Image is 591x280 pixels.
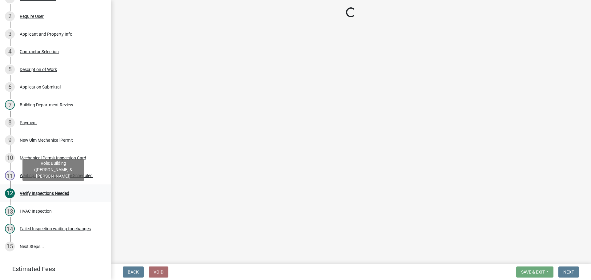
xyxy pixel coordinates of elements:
div: 10 [5,153,15,163]
div: Applicant and Property Info [20,32,72,36]
div: Application Submittal [20,85,61,89]
div: 8 [5,118,15,128]
div: 13 [5,206,15,216]
div: Payment [20,120,37,125]
div: Description of Work [20,67,57,72]
div: Waiting for Inspection to be Scheduled [20,173,93,178]
button: Save & Exit [516,266,553,278]
div: 4 [5,47,15,57]
div: 14 [5,224,15,234]
div: 11 [5,171,15,180]
div: 5 [5,65,15,74]
div: Mechanical Permit Inspection Card [20,156,86,160]
span: Back [128,270,139,274]
button: Void [149,266,168,278]
div: 6 [5,82,15,92]
div: HVAC Inspection [20,209,52,213]
div: Building Department Review [20,103,73,107]
div: 7 [5,100,15,110]
div: Require User [20,14,44,18]
div: 2 [5,11,15,21]
button: Next [558,266,579,278]
span: Save & Exit [521,270,545,274]
div: 3 [5,29,15,39]
span: Next [563,270,574,274]
div: Role: Building ([PERSON_NAME] & [PERSON_NAME]) [22,159,84,181]
button: Back [123,266,144,278]
div: 9 [5,135,15,145]
div: Failed Inspection waiting for changes [20,227,91,231]
div: 12 [5,188,15,198]
div: Verify Inspections Needed [20,191,69,195]
div: New Ulm Mechanical Permit [20,138,73,142]
a: Estimated Fees [5,263,101,275]
div: Contractor Selection [20,49,59,54]
div: 15 [5,242,15,251]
